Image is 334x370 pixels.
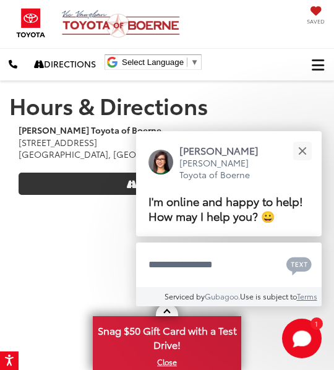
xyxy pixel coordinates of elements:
[19,148,230,160] span: [GEOGRAPHIC_DATA], [GEOGRAPHIC_DATA] 78006
[286,256,312,275] svg: Text
[94,317,240,355] span: Snag $50 Gift Card with a Test Drive!
[307,11,325,25] a: My Saved Vehicles
[282,319,322,358] svg: Start Chat
[179,157,271,181] p: [PERSON_NAME] Toyota of Boerne
[240,291,297,301] span: Use is subject to
[283,251,315,278] button: Chat with SMS
[282,319,322,358] button: Toggle Chat Window
[179,144,271,157] p: [PERSON_NAME]
[165,291,205,301] span: Serviced by
[122,58,199,67] a: Select Language​
[307,17,325,25] span: Saved
[25,48,105,80] a: Directions
[191,58,199,67] span: ▼
[297,291,317,301] a: Terms
[315,321,318,326] span: 1
[302,49,334,80] button: Click to show site navigation
[136,131,322,306] div: Close[PERSON_NAME][PERSON_NAME] Toyota of BoerneI'm online and happy to help! How may I help you?...
[289,137,315,164] button: Close
[19,136,97,148] span: [STREET_ADDRESS]
[9,4,53,41] img: Toyota
[136,243,322,287] textarea: Type your message
[61,9,187,38] img: Vic Vaughan Toyota of Boerne
[122,58,184,67] span: Select Language
[148,192,303,224] span: I'm online and happy to help! How may I help you? 😀
[9,93,325,118] h1: Hours & Directions
[19,124,161,136] b: [PERSON_NAME] Toyota of Boerne
[19,173,315,195] a: Get Directions on Google Maps
[205,291,240,301] a: Gubagoo.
